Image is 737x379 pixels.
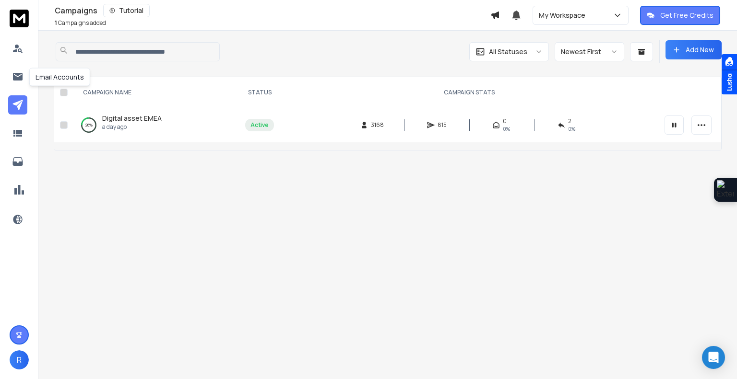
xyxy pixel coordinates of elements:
[666,40,722,59] button: Add New
[503,125,510,133] span: 0%
[660,11,713,20] p: Get Free Credits
[239,77,280,108] th: STATUS
[103,4,150,17] button: Tutorial
[280,77,659,108] th: CAMPAIGN STATS
[102,123,162,131] p: a day ago
[438,121,447,129] span: 815
[10,350,29,369] button: R
[489,47,527,57] p: All Statuses
[640,6,720,25] button: Get Free Credits
[29,68,90,86] div: Email Accounts
[717,180,734,199] img: Extension Icon
[568,117,571,125] span: 2
[85,120,93,130] p: 26 %
[702,346,725,369] div: Open Intercom Messenger
[102,114,162,123] a: Digital asset EMEA
[55,19,57,27] span: 1
[371,121,384,129] span: 3168
[568,125,575,133] span: 0 %
[555,42,624,61] button: Newest First
[539,11,589,20] p: My Workspace
[71,77,239,108] th: CAMPAIGN NAME
[55,19,106,27] p: Campaigns added
[55,4,490,17] div: Campaigns
[503,117,507,125] span: 0
[71,108,239,142] td: 26%Digital asset EMEAa day ago
[250,121,269,129] div: Active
